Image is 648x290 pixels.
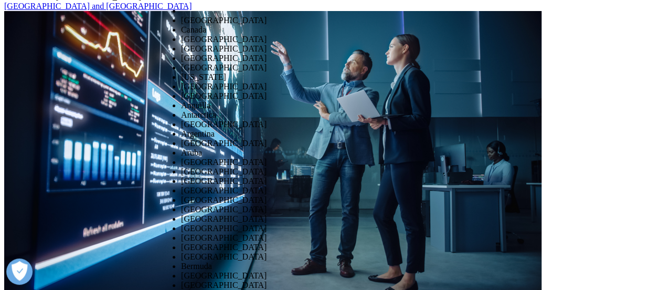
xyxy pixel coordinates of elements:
[181,252,373,262] li: [GEOGRAPHIC_DATA]
[181,167,373,177] li: [GEOGRAPHIC_DATA]
[181,177,373,186] li: [GEOGRAPHIC_DATA]
[181,195,373,205] li: [GEOGRAPHIC_DATA]
[181,54,373,63] li: [GEOGRAPHIC_DATA]
[181,243,373,252] li: [GEOGRAPHIC_DATA]
[181,120,373,129] li: [GEOGRAPHIC_DATA]
[181,139,373,148] li: [GEOGRAPHIC_DATA]
[181,224,373,233] li: [GEOGRAPHIC_DATA]
[181,110,373,120] li: Antarctica
[6,258,33,285] button: Open Preferences
[181,25,373,35] li: Canada
[181,101,373,110] li: Anguilla
[181,214,373,224] li: [GEOGRAPHIC_DATA]
[181,233,373,243] li: [GEOGRAPHIC_DATA]
[181,186,373,195] li: [GEOGRAPHIC_DATA]
[181,91,373,101] li: [GEOGRAPHIC_DATA]
[181,271,373,281] li: [GEOGRAPHIC_DATA]
[181,72,373,82] li: [US_STATE]
[181,262,373,271] li: Bermuda
[4,2,192,11] a: [GEOGRAPHIC_DATA] and [GEOGRAPHIC_DATA]
[181,205,373,214] li: [GEOGRAPHIC_DATA]
[181,35,373,44] li: [GEOGRAPHIC_DATA]
[181,148,373,158] li: Aruba
[181,44,373,54] li: [GEOGRAPHIC_DATA]
[181,16,373,25] li: [GEOGRAPHIC_DATA]
[181,82,373,91] li: [GEOGRAPHIC_DATA]
[181,281,373,290] li: [GEOGRAPHIC_DATA]
[181,158,373,167] li: [GEOGRAPHIC_DATA]
[181,129,373,139] li: Argentina
[181,63,373,72] li: [GEOGRAPHIC_DATA]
